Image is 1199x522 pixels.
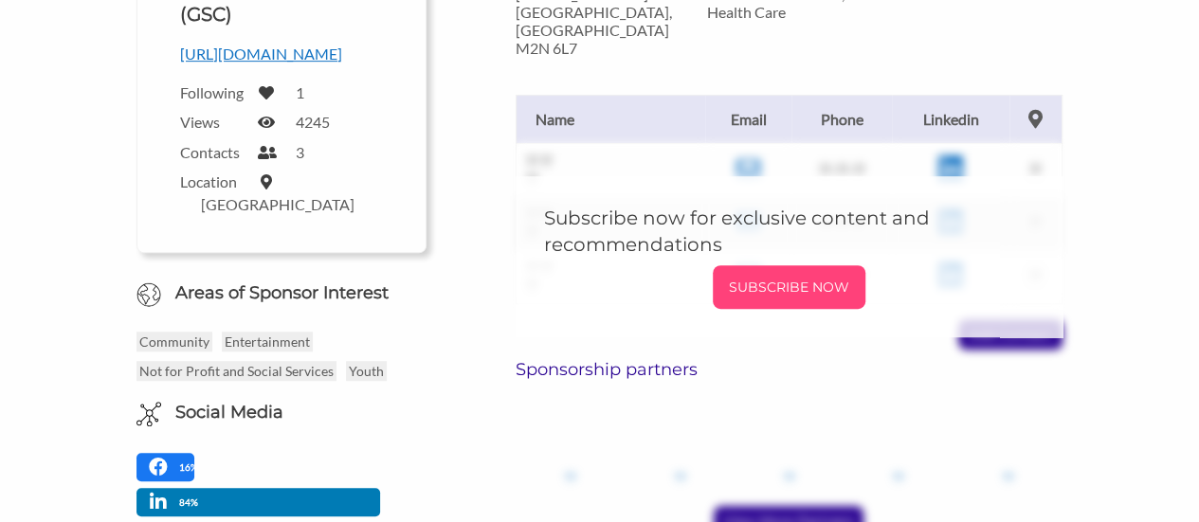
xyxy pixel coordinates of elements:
label: 4245 [296,113,330,131]
th: Name [516,95,705,143]
p: Youth [346,361,387,381]
p: 16% [179,459,203,477]
p: SUBSCRIBE NOW [720,273,858,301]
th: Phone [791,95,892,143]
label: Following [180,83,246,101]
label: Location [180,172,246,190]
label: [GEOGRAPHIC_DATA] [201,195,354,213]
h6: Social Media [175,401,283,424]
p: [URL][DOMAIN_NAME] [180,42,382,66]
label: 1 [296,83,304,101]
img: Globe Icon [136,282,161,307]
th: Email [705,95,791,143]
h6: Sponsorship partners [516,359,1063,380]
h6: Areas of Sponsor Interest [122,281,440,305]
h5: Subscribe now for exclusive content and recommendations [544,205,1034,258]
p: Entertainment [222,332,313,351]
label: 3 [296,143,304,161]
p: 84% [179,494,203,512]
label: Views [180,113,246,131]
label: Contacts [180,143,246,161]
p: [GEOGRAPHIC_DATA], [GEOGRAPHIC_DATA] [516,3,679,39]
th: Linkedin [892,95,1008,143]
a: SUBSCRIBE NOW [544,265,1034,309]
p: Community [136,332,212,351]
p: M2N 6L7 [516,39,679,57]
img: Social Media Icon [136,402,161,426]
p: Not for Profit and Social Services [136,361,336,381]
